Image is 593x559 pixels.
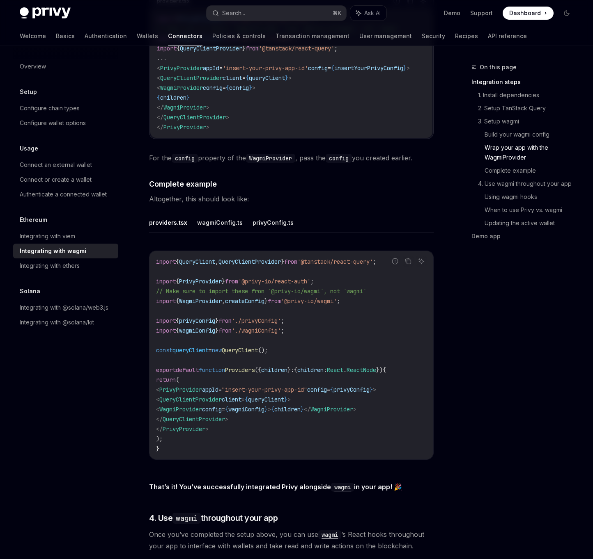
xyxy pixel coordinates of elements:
a: Integration steps [471,75,580,89]
span: from [268,297,281,305]
a: wagmi [318,530,341,538]
span: ; [281,317,284,324]
button: privyConfig.ts [253,213,294,232]
code: wagmi [331,483,354,492]
a: Integrating with ethers [13,258,118,273]
h5: Usage [20,144,38,153]
span: On this page [480,62,517,72]
span: Providers [225,366,255,374]
span: > [226,114,229,121]
span: } [281,258,284,265]
a: 2. Setup TanStack Query [478,102,580,115]
span: = [219,64,223,72]
span: ; [373,258,376,265]
span: { [176,297,179,305]
div: Integrating with viem [20,231,75,241]
a: Wallets [137,26,158,46]
span: < [156,396,159,403]
a: Connectors [168,26,202,46]
span: } [222,278,225,285]
button: Search...⌘K [207,6,347,21]
span: { [226,84,229,91]
span: > [268,406,271,413]
span: > [206,123,209,131]
span: WagmiProvider [179,297,222,305]
span: , [222,297,225,305]
span: { [271,406,274,413]
span: QueryClientProvider [159,396,222,403]
a: Connect an external wallet [13,157,118,172]
span: ⌘ K [333,10,341,16]
span: // Make sure to import these from `@privy-io/wagmi`, not `wagmi` [156,287,366,295]
h5: Solana [20,286,40,296]
span: } [285,74,288,82]
div: Connect or create a wallet [20,175,92,185]
a: Welcome [20,26,46,46]
span: config [203,84,223,91]
span: } [156,445,159,452]
div: Integrating with ethers [20,261,80,271]
span: client [223,74,242,82]
span: default [176,366,199,374]
h5: Setup [20,87,37,97]
h5: Ethereum [20,215,47,225]
span: } [249,84,252,91]
a: Integrating with @solana/kit [13,315,118,330]
span: new [212,347,222,354]
span: { [176,278,179,285]
span: > [373,386,376,393]
button: Ask AI [416,256,427,267]
span: import [156,317,176,324]
span: = [222,406,225,413]
span: PrivyProvider [159,386,202,393]
span: '@tanstack/react-query' [297,258,373,265]
span: PrivyProvider [163,425,205,433]
span: privyConfig [333,386,370,393]
span: Dashboard [509,9,541,17]
span: QueryClientProvider [160,74,223,82]
span: { [246,74,249,82]
span: = [242,74,246,82]
span: } [186,94,190,101]
div: Integrating with @solana/web3.js [20,303,108,313]
span: queryClient [249,74,285,82]
a: Transaction management [276,26,349,46]
span: insertYourPrivyConfig [334,64,403,72]
span: wagmiConfig [228,406,264,413]
span: createConfig [225,297,264,305]
span: } [242,45,246,52]
span: PrivyProvider [160,64,203,72]
span: from [246,45,259,52]
a: wagmi [331,483,354,491]
span: children [297,366,324,374]
span: < [157,84,160,91]
div: Integrating with @solana/kit [20,317,94,327]
span: ; [310,278,314,285]
span: 4. Use throughout your app [149,512,278,524]
span: ; [337,297,340,305]
a: Authentication [85,26,127,46]
a: Dashboard [503,7,554,20]
span: config [202,406,222,413]
span: For the property of the , pass the you created earlier. [149,152,434,164]
a: Complete example [485,164,580,177]
img: dark logo [20,7,71,19]
span: } [284,396,287,403]
span: WagmiProvider [310,406,353,413]
span: { [383,366,386,374]
div: Search... [222,8,245,18]
span: { [331,64,334,72]
span: > [287,396,291,403]
code: wagmi [172,513,201,524]
span: = [223,84,226,91]
span: </ [157,104,163,111]
span: { [176,327,179,334]
span: ; [334,45,338,52]
span: wagmiConfig [179,327,215,334]
a: Using wagmi hooks [485,190,580,203]
span: : [324,366,327,374]
a: Configure wallet options [13,116,118,130]
a: Authenticate a connected wallet [13,187,118,202]
span: </ [156,415,163,423]
span: privyConfig [179,317,215,324]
